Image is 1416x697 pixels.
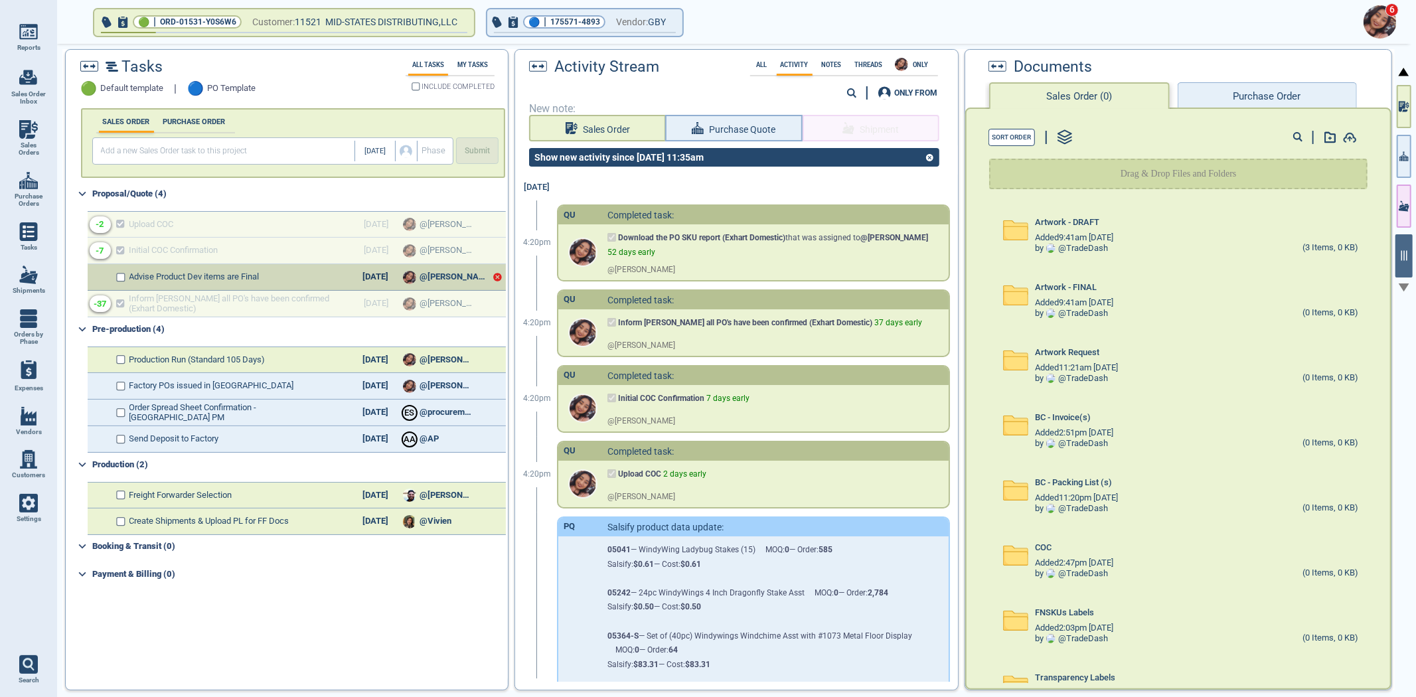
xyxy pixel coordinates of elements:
span: Purchase Quote [709,121,775,138]
strong: 0 [785,545,789,554]
img: Avatar [570,471,596,497]
span: [DATE] [364,147,386,156]
strong: $83.31 [633,660,659,669]
span: @ [PERSON_NAME] [607,493,675,502]
img: menu_icon [19,171,38,190]
span: BC - Invoice(s) [1035,413,1091,423]
span: Artwork - FINAL [1035,283,1097,293]
div: Show new activity since [DATE] 11:35am [529,152,709,163]
button: Sales Order [529,115,666,141]
div: QU [564,370,576,380]
img: Avatar [1046,374,1056,383]
div: -7 [96,246,104,256]
span: GBY [648,14,666,31]
span: 52 days early [607,248,655,257]
span: Freight Forwarder Selection [129,491,232,501]
div: QU [564,295,576,305]
img: Avatar [570,239,596,266]
strong: $0.50 [680,602,701,611]
span: Settings [17,515,41,523]
img: Avatar [403,380,416,393]
span: Added 2:03pm [DATE] [1035,623,1113,633]
div: [DATE] [352,491,398,501]
span: Purchase Orders [11,193,46,208]
strong: 05041 [607,545,631,554]
img: Avatar [570,319,596,346]
span: Vendors [16,428,42,436]
span: 175571-4893 [550,15,600,29]
div: by @ TradeDash [1035,569,1108,579]
span: 4:20pm [523,394,551,404]
span: 11521 [295,14,325,31]
div: by @ TradeDash [1035,504,1108,514]
span: 2 days early [663,469,706,479]
span: Added 9:41am [DATE] [1035,298,1113,308]
span: Search [19,676,39,684]
strong: $83.31 [685,660,710,669]
p: Drag & Drop Files and Folders [1121,167,1237,181]
img: Avatar [1046,309,1056,318]
span: @[PERSON_NAME] [420,491,473,501]
span: 🟢 [81,81,98,96]
span: ORD-01531-Y0S6W6 [160,15,236,29]
img: Avatar [570,395,596,422]
span: @ [PERSON_NAME] [607,341,675,350]
div: [DATE] [352,355,398,365]
span: Completed task: [607,295,674,305]
strong: $0.61 [680,560,701,569]
img: menu_icon [19,309,38,328]
p: — Set of (40pc) Windywings Windchime Asst with #1073 Metal Floor Display MOQ: — Order: Salsify: —... [607,629,928,672]
span: Customers [12,471,45,479]
div: (0 Items, 0 KB) [1302,373,1358,384]
span: @[PERSON_NAME] [420,272,488,282]
div: [DATE] [352,381,398,391]
span: Advise Product Dev items are Final [129,272,260,282]
div: Proposal/Quote (4) [93,183,506,204]
span: @[PERSON_NAME] [420,355,473,365]
span: Reports [17,44,40,52]
img: Avatar [1046,504,1056,513]
span: @ [PERSON_NAME] [607,417,675,426]
span: Tasks [122,58,163,76]
div: by @ TradeDash [1035,634,1108,644]
span: @Vivien [420,516,451,526]
span: Added 9:41am [DATE] [1035,233,1113,243]
span: Phase [422,146,445,156]
span: Orders by Phase [11,331,46,346]
img: menu_icon [19,23,38,41]
span: Customer: [252,14,295,31]
strong: $0.61 [633,560,654,569]
img: menu_icon [19,222,38,241]
img: Avatar [403,489,416,502]
div: [DATE] [352,434,398,444]
div: (0 Items, 0 KB) [1302,633,1358,644]
label: My Tasks [453,61,492,68]
span: 4:20pm [523,238,551,248]
span: Send Deposit to Factory [129,434,219,444]
span: @[PERSON_NAME] [420,381,473,391]
span: 🔵 [528,18,540,27]
strong: 2,784 [868,588,888,597]
span: 6 [1385,3,1399,17]
img: menu_icon [19,266,38,284]
span: Transparency Labels [1035,673,1115,683]
span: INCLUDE COMPLETED [422,84,495,90]
span: Sales Orders [11,141,46,157]
img: Avatar [403,353,416,366]
img: Avatar [403,271,416,284]
span: Production Run (Standard 105 Days) [129,355,266,365]
span: Added 11:21am [DATE] [1035,363,1118,373]
input: Add a new Sales Order task to this project [96,141,355,161]
div: QU [564,210,576,220]
span: 4:20pm [523,319,551,328]
label: Threads [851,61,887,68]
div: -2 [96,220,104,230]
label: Notes [818,61,846,68]
img: Avatar [1364,5,1397,39]
button: Sort Order [988,129,1035,146]
span: Activity Stream [554,58,659,76]
span: Completed task: [607,370,674,381]
span: Salsify product data update: [607,522,724,532]
img: add-document [1343,132,1357,143]
span: Vendor: [616,14,648,31]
